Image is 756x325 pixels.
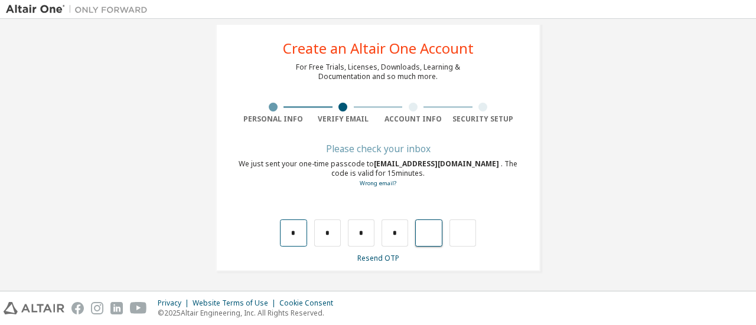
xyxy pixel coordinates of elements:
[238,145,518,152] div: Please check your inbox
[283,41,474,55] div: Create an Altair One Account
[193,298,279,308] div: Website Terms of Use
[158,308,340,318] p: © 2025 Altair Engineering, Inc. All Rights Reserved.
[110,302,123,314] img: linkedin.svg
[158,298,193,308] div: Privacy
[6,4,154,15] img: Altair One
[130,302,147,314] img: youtube.svg
[238,114,308,124] div: Personal Info
[360,179,396,187] a: Go back to the registration form
[71,302,84,314] img: facebook.svg
[4,302,64,314] img: altair_logo.svg
[378,114,448,124] div: Account Info
[279,298,340,308] div: Cookie Consent
[357,253,399,263] a: Resend OTP
[296,63,460,81] div: For Free Trials, Licenses, Downloads, Learning & Documentation and so much more.
[374,159,501,169] span: [EMAIL_ADDRESS][DOMAIN_NAME]
[308,114,379,124] div: Verify Email
[448,114,519,124] div: Security Setup
[238,159,518,188] div: We just sent your one-time passcode to . The code is valid for 15 minutes.
[91,302,103,314] img: instagram.svg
